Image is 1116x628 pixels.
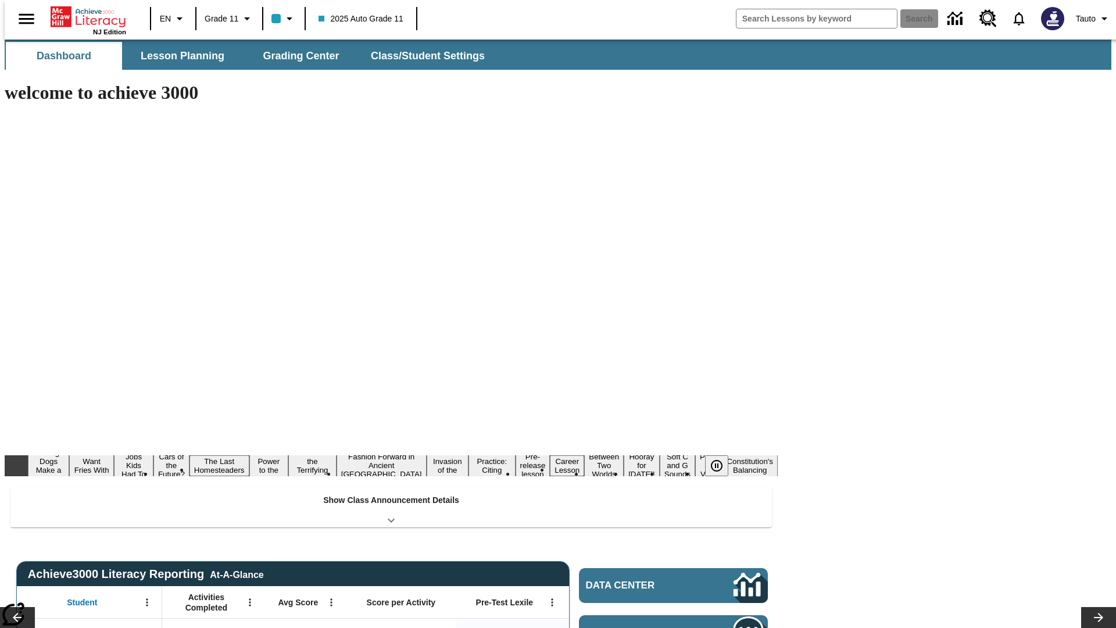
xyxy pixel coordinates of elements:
button: Grading Center [243,42,359,70]
span: Pre-Test Lexile [476,597,534,608]
button: Select a new avatar [1034,3,1071,34]
span: Student [67,597,97,608]
div: Show Class Announcement Details [10,487,772,527]
button: Slide 14 Hooray for Constitution Day! [624,451,660,480]
button: Slide 13 Between Two Worlds [584,451,624,480]
a: Notifications [1004,3,1034,34]
button: Slide 17 The Constitution's Balancing Act [722,447,778,485]
div: At-A-Glance [210,568,263,580]
button: Open Menu [241,594,259,611]
span: Tauto [1076,13,1096,25]
button: Language: EN, Select a language [155,8,192,29]
button: Slide 4 Cars of the Future? [153,451,189,480]
span: Score per Activity [367,597,436,608]
button: Profile/Settings [1071,8,1116,29]
button: Slide 16 Point of View [695,451,722,480]
button: Pause [705,455,728,476]
button: Slide 1 Diving Dogs Make a Splash [28,447,69,485]
div: SubNavbar [5,40,1111,70]
div: SubNavbar [5,42,495,70]
button: Open side menu [9,2,44,36]
button: Lesson Planning [124,42,241,70]
img: Avatar [1041,7,1064,30]
button: Open Menu [543,594,561,611]
a: Resource Center, Will open in new tab [972,3,1004,34]
span: Avg Score [278,597,318,608]
p: Show Class Announcement Details [323,494,459,506]
div: Home [51,4,126,35]
button: Slide 15 Soft C and G Sounds [660,451,695,480]
span: NJ Edition [93,28,126,35]
button: Class color is light blue. Change class color [267,8,301,29]
span: Activities Completed [168,592,245,613]
span: Achieve3000 Literacy Reporting [28,568,264,581]
button: Slide 5 The Last Homesteaders [189,455,249,476]
button: Lesson carousel, Next [1081,607,1116,628]
span: Grade 11 [205,13,238,25]
button: Dashboard [6,42,122,70]
button: Slide 8 Fashion Forward in Ancient Rome [337,451,427,480]
div: Pause [705,455,740,476]
button: Open Menu [323,594,340,611]
button: Slide 10 Mixed Practice: Citing Evidence [468,447,516,485]
span: Data Center [586,580,695,591]
button: Slide 11 Pre-release lesson [516,451,550,480]
button: Slide 7 Attack of the Terrifying Tomatoes [288,447,337,485]
button: Slide 9 The Invasion of the Free CD [427,447,469,485]
a: Home [51,5,126,28]
button: Slide 12 Career Lesson [550,455,584,476]
button: Slide 2 Do You Want Fries With That? [69,447,114,485]
button: Slide 6 Solar Power to the People [249,447,289,485]
button: Class/Student Settings [362,42,494,70]
button: Open Menu [138,594,156,611]
button: Slide 3 Dirty Jobs Kids Had To Do [114,442,153,489]
h1: welcome to achieve 3000 [5,82,778,104]
a: Data Center [579,568,768,603]
button: Grade: Grade 11, Select a grade [200,8,259,29]
span: 2025 Auto Grade 11 [319,13,403,25]
input: search field [736,9,897,28]
span: EN [160,13,171,25]
a: Data Center [940,3,972,35]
